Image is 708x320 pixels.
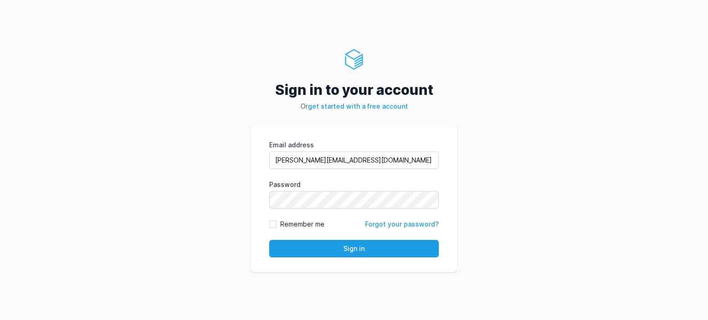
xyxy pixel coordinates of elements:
img: ServerAuth [343,48,365,70]
button: Sign in [269,240,439,257]
label: Email address [269,140,439,150]
a: get started with a free account [308,102,408,110]
label: Password [269,180,439,189]
a: Forgot your password? [365,220,439,228]
h2: Sign in to your account [251,81,457,98]
p: Or [251,102,457,111]
label: Remember me [280,220,324,229]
